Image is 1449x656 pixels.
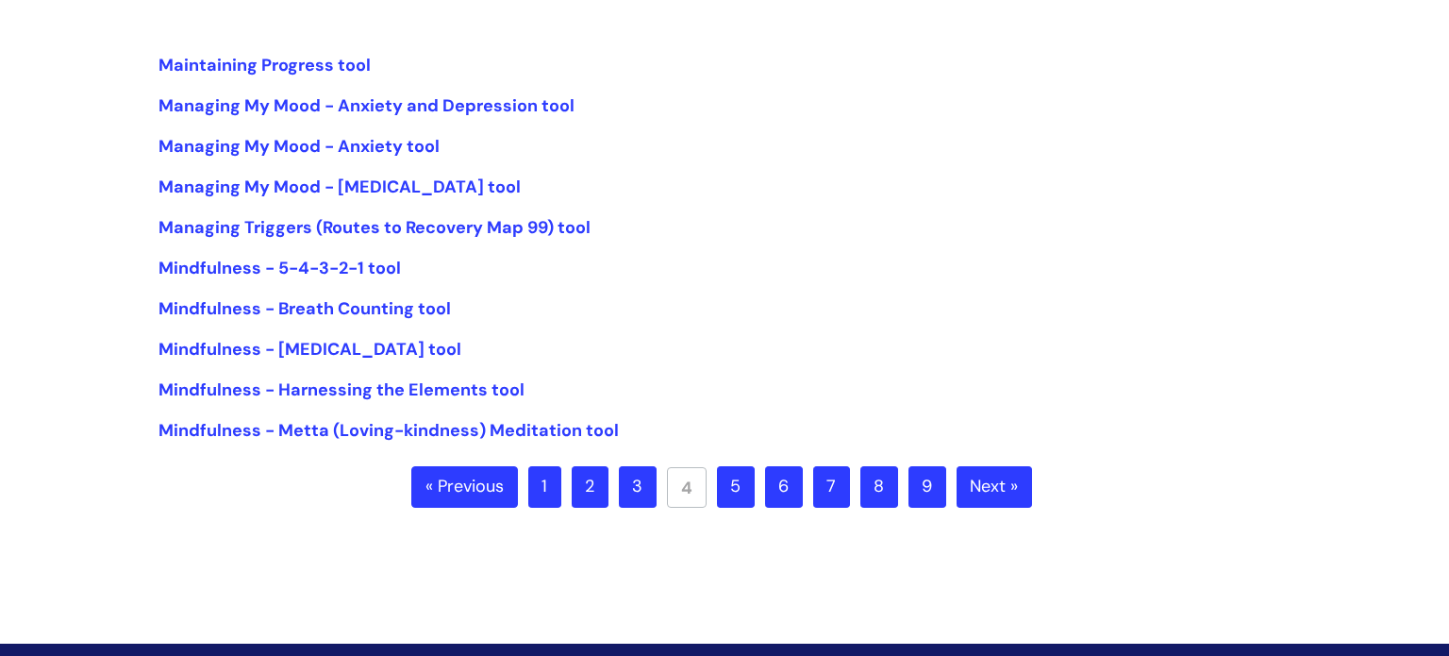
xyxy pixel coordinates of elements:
[158,378,525,401] a: Mindfulness - Harnessing the Elements tool
[528,466,561,508] a: 1
[860,466,898,508] a: 8
[667,467,707,508] a: 4
[158,419,619,442] a: Mindfulness - Metta (Loving-kindness) Meditation tool
[717,466,755,508] a: 5
[158,176,521,198] a: Managing My Mood - [MEDICAL_DATA] tool
[158,216,591,239] a: Managing Triggers (Routes to Recovery Map 99) tool
[411,466,518,508] a: « Previous
[158,297,451,320] a: Mindfulness - Breath Counting tool
[158,94,575,117] a: Managing My Mood - Anxiety and Depression tool
[619,466,657,508] a: 3
[908,466,946,508] a: 9
[765,466,803,508] a: 6
[158,338,461,361] a: Mindfulness - [MEDICAL_DATA] tool
[572,466,608,508] a: 2
[813,466,850,508] a: 7
[158,54,371,76] a: Maintaining Progress tool
[957,466,1032,508] a: Next »
[158,135,440,158] a: Managing My Mood - Anxiety tool
[158,257,401,279] a: Mindfulness - 5-4-3-2-1 tool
